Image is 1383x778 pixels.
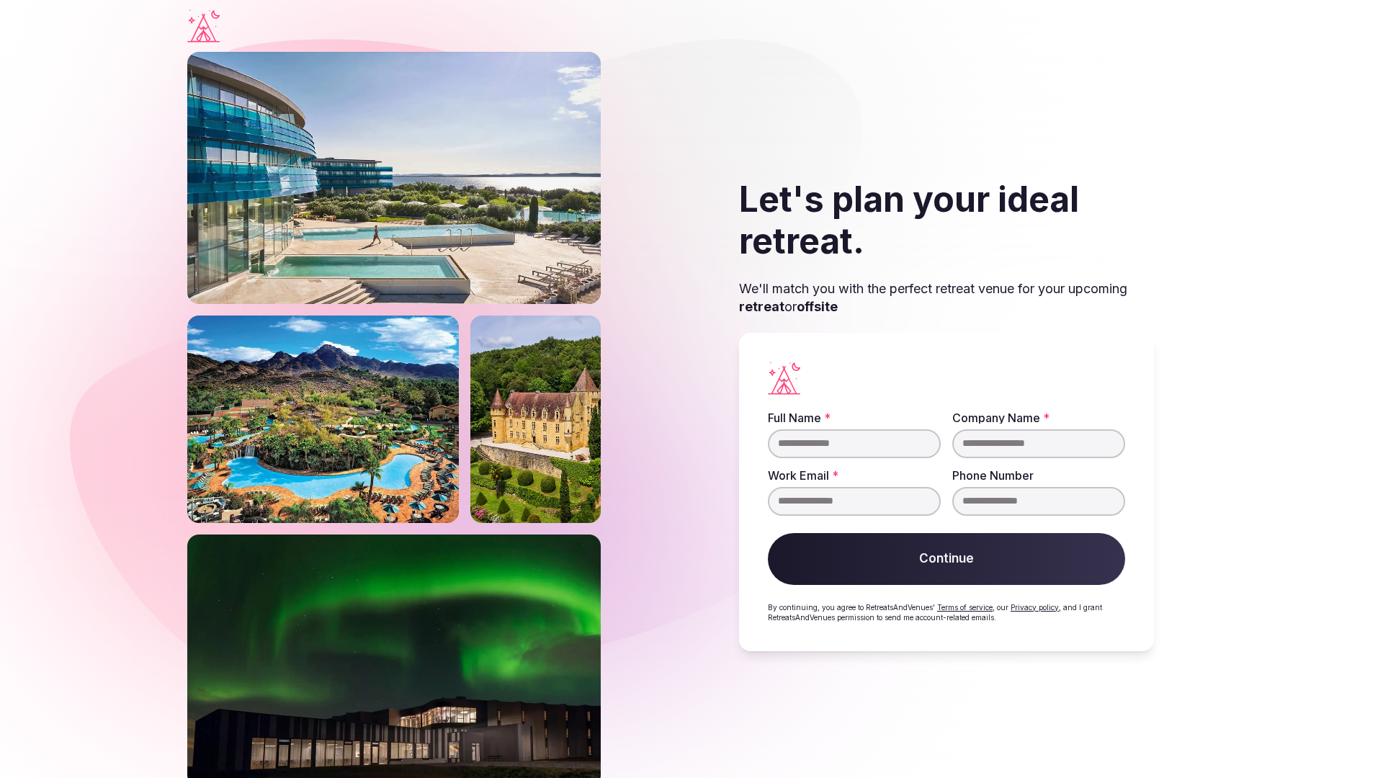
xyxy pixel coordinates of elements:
[187,52,601,304] img: Falkensteiner outdoor resort with pools
[187,316,459,523] img: Phoenix river ranch resort
[739,179,1154,261] h2: Let's plan your ideal retreat.
[937,603,993,612] a: Terms of service
[768,602,1125,622] p: By continuing, you agree to RetreatsAndVenues' , our , and I grant RetreatsAndVenues permission t...
[739,280,1154,316] p: We'll match you with the perfect retreat venue for your upcoming or
[739,299,784,314] strong: retreat
[1011,603,1059,612] a: Privacy policy
[768,412,941,424] label: Full Name
[952,412,1125,424] label: Company Name
[952,470,1125,481] label: Phone Number
[470,316,601,523] img: Castle on a slope
[768,470,941,481] label: Work Email
[768,533,1125,585] button: Continue
[797,299,838,314] strong: offsite
[187,9,220,43] a: Visit the homepage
